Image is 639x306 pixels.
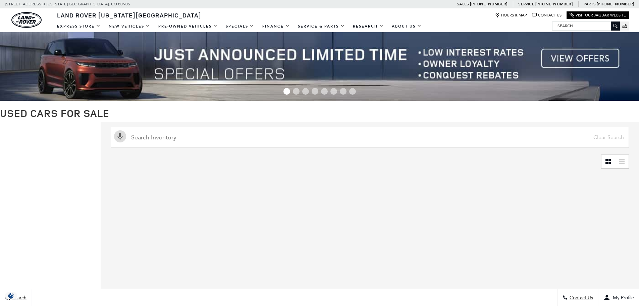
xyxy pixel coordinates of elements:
[349,88,356,95] span: Go to slide 8
[53,11,205,19] a: Land Rover [US_STATE][GEOGRAPHIC_DATA]
[154,20,222,32] a: Pre-Owned Vehicles
[495,13,527,18] a: Hours & Map
[258,20,294,32] a: Finance
[114,130,126,142] svg: Click to toggle on voice search
[53,20,426,32] nav: Main Navigation
[535,1,573,7] a: [PHONE_NUMBER]
[570,13,626,18] a: Visit Our Jaguar Website
[388,20,426,32] a: About Us
[552,22,620,30] input: Search
[5,2,130,6] a: [STREET_ADDRESS] • [US_STATE][GEOGRAPHIC_DATA], CO 80905
[532,13,562,18] a: Contact Us
[340,88,347,95] span: Go to slide 7
[111,127,629,148] input: Search Inventory
[3,292,19,299] img: Opt-Out Icon
[222,20,258,32] a: Specials
[302,88,309,95] span: Go to slide 3
[597,1,634,7] a: [PHONE_NUMBER]
[283,88,290,95] span: Go to slide 1
[584,2,596,6] span: Parts
[293,88,300,95] span: Go to slide 2
[11,12,42,28] img: Land Rover
[294,20,349,32] a: Service & Parts
[610,295,634,301] span: My Profile
[518,2,534,6] span: Service
[457,2,469,6] span: Sales
[312,88,318,95] span: Go to slide 4
[568,295,593,301] span: Contact Us
[11,12,42,28] a: land-rover
[53,20,105,32] a: EXPRESS STORE
[598,289,639,306] button: Open user profile menu
[321,88,328,95] span: Go to slide 5
[57,11,201,19] span: Land Rover [US_STATE][GEOGRAPHIC_DATA]
[470,1,507,7] a: [PHONE_NUMBER]
[105,20,154,32] a: New Vehicles
[349,20,388,32] a: Research
[330,88,337,95] span: Go to slide 6
[3,292,19,299] section: Click to Open Cookie Consent Modal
